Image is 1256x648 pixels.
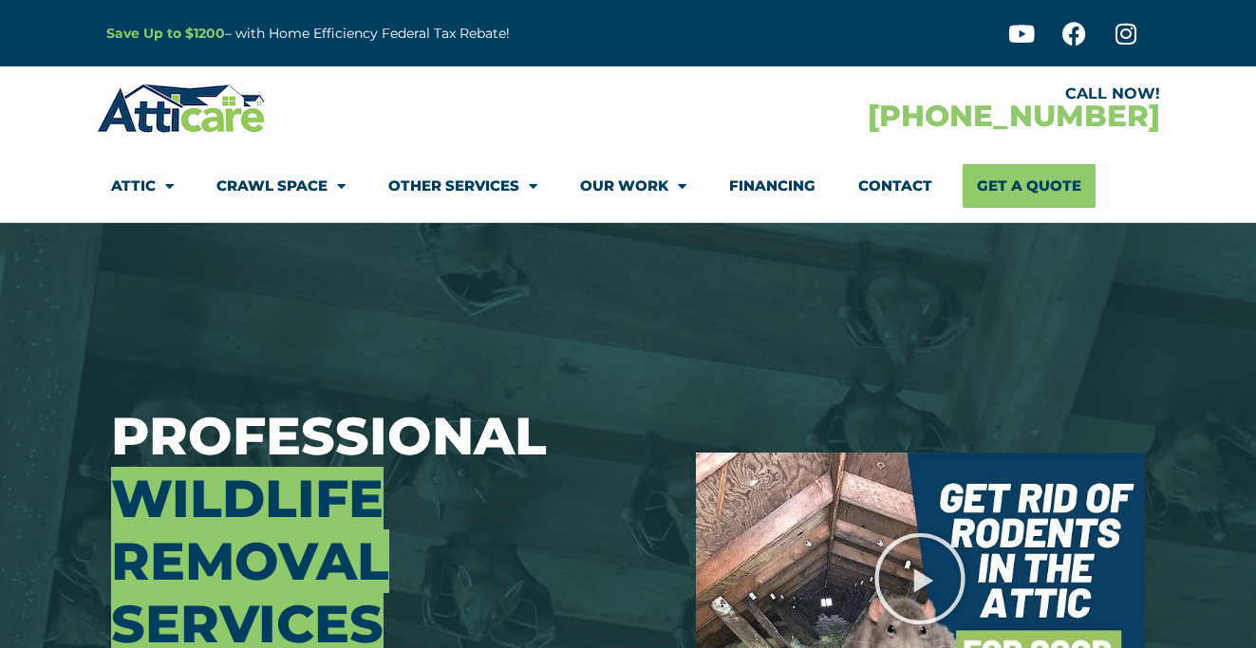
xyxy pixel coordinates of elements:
a: Attic [111,164,174,208]
p: – with Home Efficiency Federal Tax Rebate! [106,23,722,45]
a: Save Up to $1200 [106,25,225,42]
a: Our Work [580,164,686,208]
a: Get A Quote [963,164,1096,208]
a: Financing [729,164,815,208]
a: Contact [858,164,932,208]
div: Play Video [872,531,967,626]
div: CALL NOW! [628,86,1160,102]
nav: Menu [111,164,1146,208]
a: Other Services [388,164,537,208]
a: Crawl Space [216,164,346,208]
